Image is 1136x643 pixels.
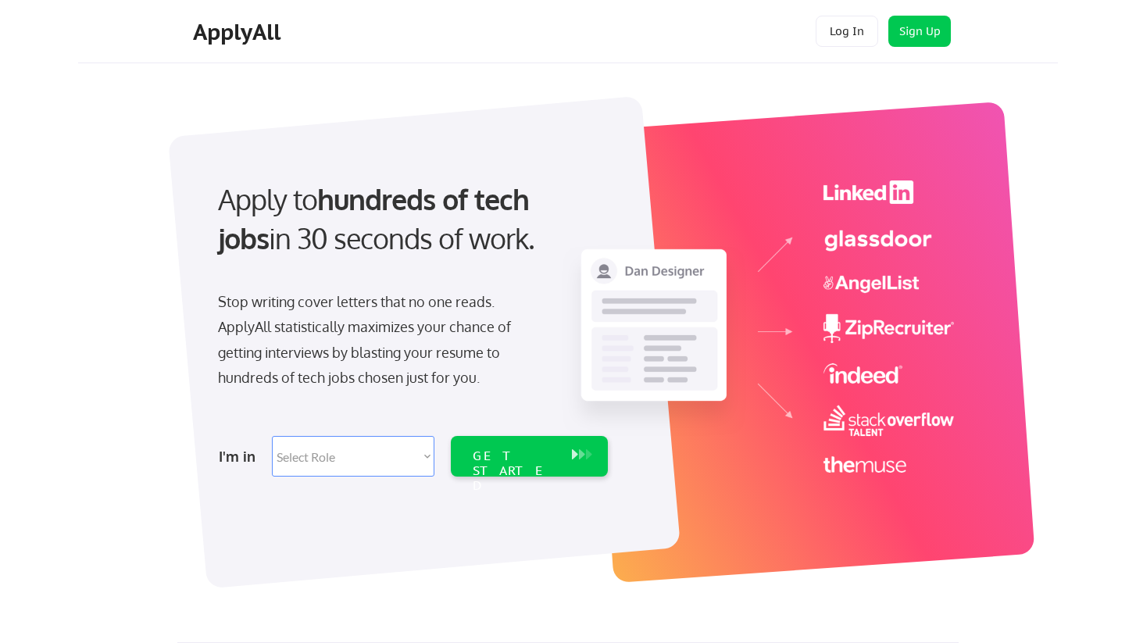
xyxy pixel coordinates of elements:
div: Apply to in 30 seconds of work. [218,180,602,259]
button: Sign Up [888,16,951,47]
div: Stop writing cover letters that no one reads. ApplyAll statistically maximizes your chance of get... [218,289,539,391]
button: Log In [816,16,878,47]
div: I'm in [219,444,263,469]
strong: hundreds of tech jobs [218,181,536,255]
div: GET STARTED [473,448,556,494]
div: ApplyAll [193,19,285,45]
